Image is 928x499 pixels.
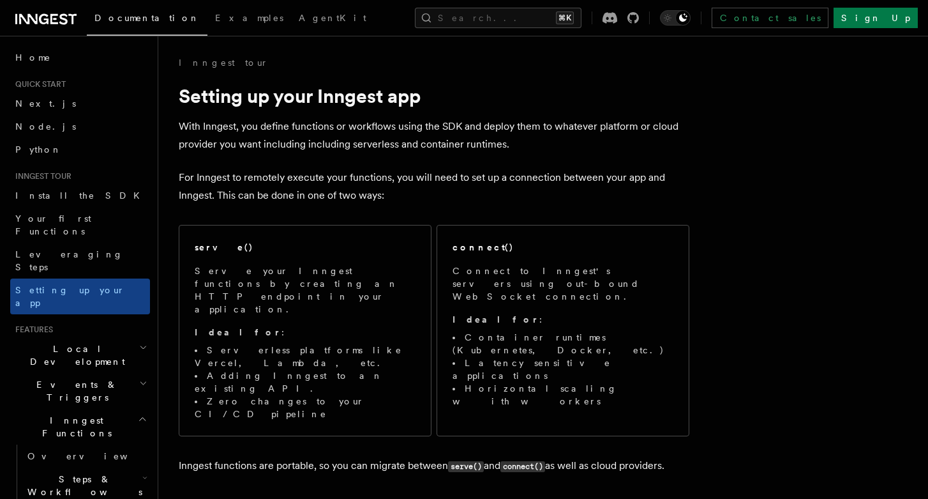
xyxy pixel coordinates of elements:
strong: Ideal for [195,327,281,337]
p: For Inngest to remotely execute your functions, you will need to set up a connection between your... [179,169,689,204]
span: Python [15,144,62,155]
p: Serve your Inngest functions by creating an HTTP endpoint in your application. [195,265,415,316]
a: Python [10,138,150,161]
a: Next.js [10,92,150,115]
span: Inngest tour [10,171,71,181]
p: Inngest functions are portable, so you can migrate between and as well as cloud providers. [179,457,689,475]
a: AgentKit [291,4,374,35]
li: Adding Inngest to an existing API. [195,369,415,395]
li: Horizontal scaling with workers [453,382,673,408]
a: Home [10,46,150,69]
a: connect()Connect to Inngest's servers using out-bound WebSocket connection.Ideal for:Container ru... [437,225,689,436]
span: Documentation [94,13,200,23]
p: With Inngest, you define functions or workflows using the SDK and deploy them to whatever platfor... [179,118,689,153]
li: Zero changes to your CI/CD pipeline [195,395,415,420]
kbd: ⌘K [556,12,574,24]
a: Setting up your app [10,279,150,314]
button: Events & Triggers [10,373,150,409]
a: Examples [207,4,291,35]
a: Install the SDK [10,184,150,207]
span: Node.js [15,121,76,132]
a: Node.js [10,115,150,138]
span: Overview [27,451,159,461]
a: Documentation [87,4,207,36]
span: Examples [215,13,283,23]
p: : [453,313,673,326]
span: Quick start [10,79,66,89]
a: Leveraging Steps [10,243,150,279]
li: Container runtimes (Kubernetes, Docker, etc.) [453,331,673,357]
code: connect() [500,461,545,472]
a: Sign Up [834,8,918,28]
a: Contact sales [712,8,828,28]
span: Steps & Workflows [22,473,142,498]
p: : [195,326,415,339]
button: Inngest Functions [10,409,150,445]
strong: Ideal for [453,314,539,325]
code: serve() [448,461,484,472]
span: Next.js [15,98,76,109]
span: Home [15,51,51,64]
button: Local Development [10,337,150,373]
a: Your first Functions [10,207,150,243]
a: serve()Serve your Inngest functions by creating an HTTP endpoint in your application.Ideal for:Se... [179,225,431,436]
span: Local Development [10,342,139,368]
span: AgentKit [299,13,366,23]
span: Leveraging Steps [15,249,123,272]
li: Latency sensitive applications [453,357,673,382]
li: Serverless platforms like Vercel, Lambda, etc. [195,344,415,369]
h2: serve() [195,241,253,254]
span: Features [10,325,53,335]
span: Events & Triggers [10,378,139,404]
button: Search...⌘K [415,8,581,28]
span: Install the SDK [15,190,147,201]
h2: connect() [453,241,514,254]
p: Connect to Inngest's servers using out-bound WebSocket connection. [453,265,673,303]
span: Your first Functions [15,213,91,236]
a: Inngest tour [179,56,268,69]
button: Toggle dark mode [660,10,691,26]
span: Setting up your app [15,285,125,308]
a: Overview [22,445,150,468]
h1: Setting up your Inngest app [179,84,689,107]
span: Inngest Functions [10,414,138,440]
